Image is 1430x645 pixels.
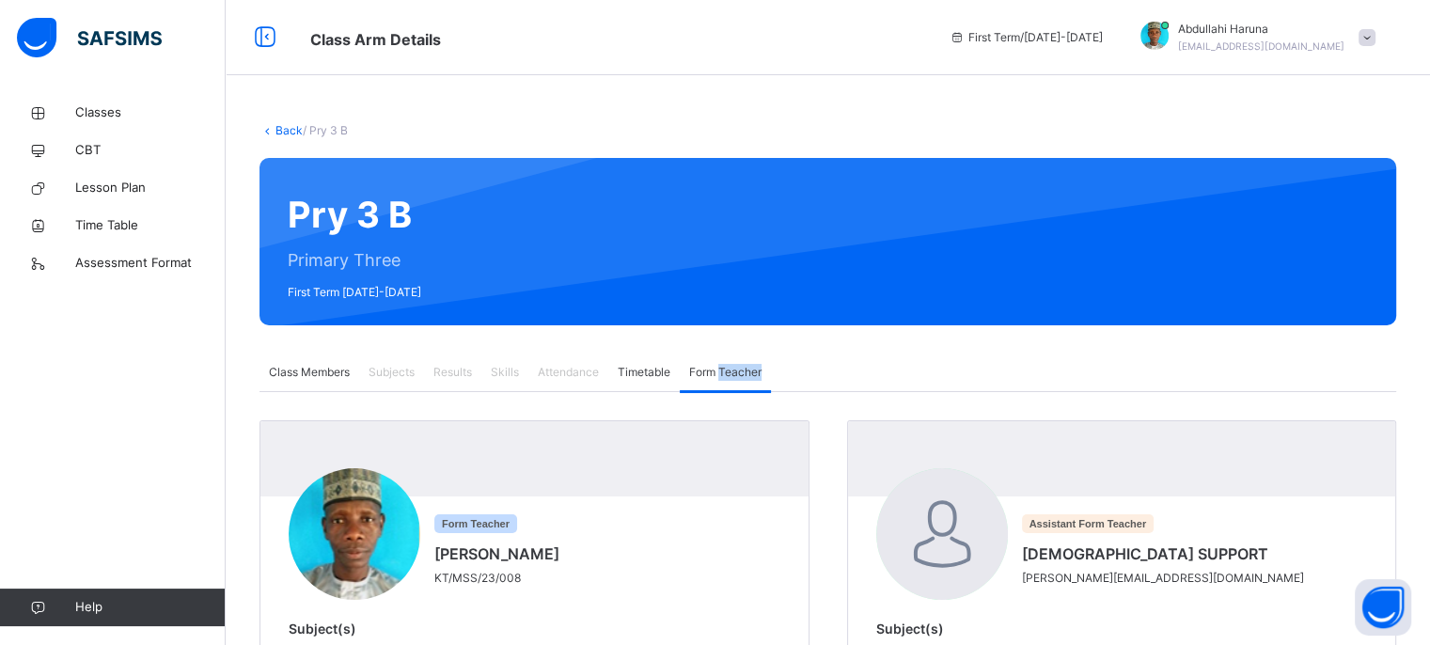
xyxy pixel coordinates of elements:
[1122,21,1385,55] div: AbdullahiHaruna
[275,123,303,137] a: Back
[75,254,226,273] span: Assessment Format
[538,364,599,381] span: Attendance
[434,514,517,533] span: Form Teacher
[1178,40,1344,52] span: [EMAIL_ADDRESS][DOMAIN_NAME]
[75,141,226,160] span: CBT
[1022,514,1155,533] span: Assistant Form Teacher
[75,598,225,617] span: Help
[303,123,348,137] span: / Pry 3 B
[289,621,356,637] span: Subject(s)
[75,179,226,197] span: Lesson Plan
[1022,543,1295,565] span: [DEMOGRAPHIC_DATA] SUPPORT
[17,18,162,57] img: safsims
[689,364,762,381] span: Form Teacher
[269,364,350,381] span: Class Members
[876,621,944,637] span: Subject(s)
[433,364,472,381] span: Results
[1022,570,1304,587] span: [PERSON_NAME][EMAIL_ADDRESS][DOMAIN_NAME]
[491,364,519,381] span: Skills
[1355,579,1411,636] button: Open asap
[1178,21,1344,38] span: Abdullahi Haruna
[434,570,569,587] span: KT/MSS/23/008
[75,216,226,235] span: Time Table
[75,103,226,122] span: Classes
[950,29,1103,46] span: session/term information
[618,364,670,381] span: Timetable
[369,364,415,381] span: Subjects
[310,30,441,49] span: Class Arm Details
[434,543,559,565] span: [PERSON_NAME]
